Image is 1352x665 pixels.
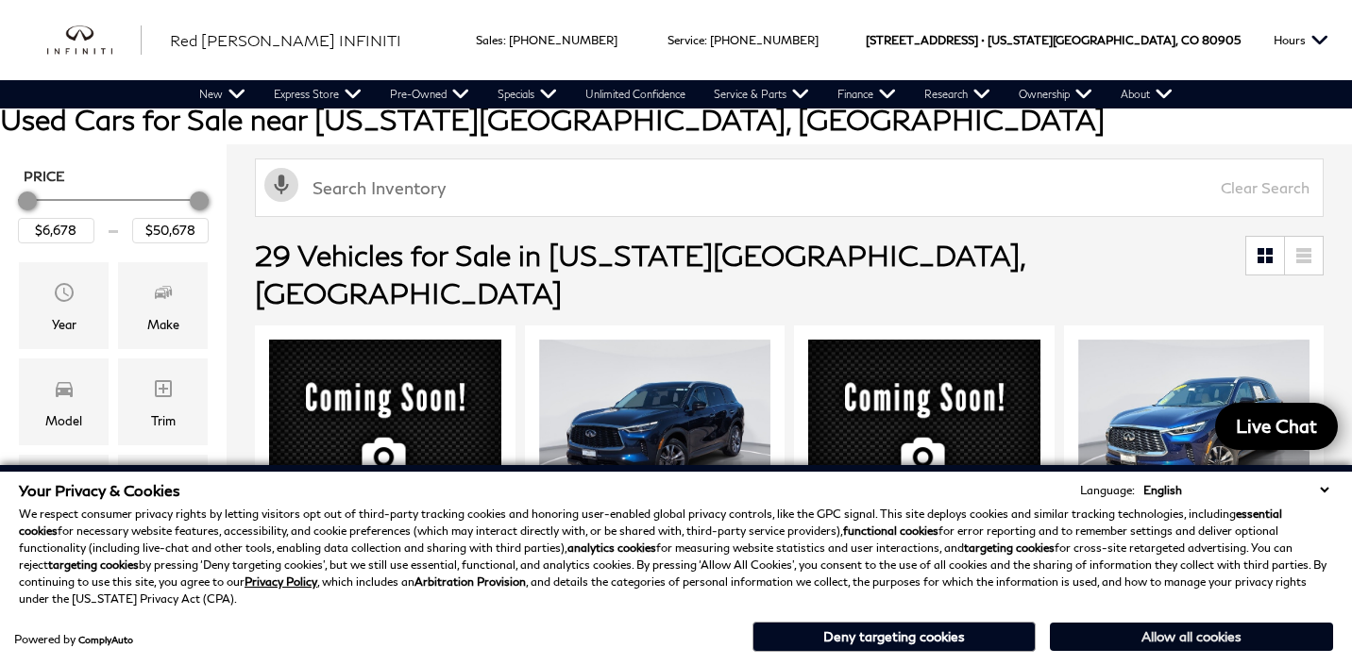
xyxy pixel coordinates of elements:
div: Minimum Price [18,191,37,210]
div: Powered by [14,634,133,645]
div: YearYear [19,262,109,349]
div: Make [147,314,179,335]
span: Red [PERSON_NAME] INFINITI [170,31,401,49]
div: FueltypeFueltype [118,455,208,541]
h5: Price [24,168,203,185]
p: We respect consumer privacy rights by letting visitors opt out of third-party tracking cookies an... [19,506,1333,607]
span: : [704,33,707,47]
strong: targeting cookies [48,557,139,572]
a: About [1107,80,1187,108]
span: Year [53,276,76,314]
button: Allow all cookies [1050,623,1333,651]
strong: functional cookies [843,524,938,538]
a: [STREET_ADDRESS] • [US_STATE][GEOGRAPHIC_DATA], CO 80905 [866,33,1241,47]
div: MakeMake [118,262,208,349]
div: Maximum Price [190,191,209,210]
a: [PHONE_NUMBER] [710,33,819,47]
nav: Main Navigation [185,80,1187,108]
div: Price [18,185,209,242]
div: ModelModel [19,358,109,445]
a: Ownership [1005,80,1107,108]
a: Unlimited Confidence [571,80,700,108]
div: FeaturesFeatures [19,455,109,541]
a: Pre-Owned [376,80,483,108]
div: Language: [1080,485,1135,496]
span: Service [668,33,704,47]
div: Trim [151,410,176,431]
a: Finance [823,80,910,108]
span: Sales [476,33,503,47]
input: Search Inventory [255,158,1324,217]
span: Your Privacy & Cookies [19,481,180,499]
input: Minimum [18,218,94,242]
img: 2024 INFINITI QX55 LUXE [269,340,501,518]
img: 2025 INFINITI QX60 LUXE 1 [1078,340,1310,514]
a: Privacy Policy [245,574,317,589]
img: 2024 INFINITI QX50 Sensory [808,340,1040,518]
span: : [503,33,506,47]
span: Make [152,276,175,314]
strong: analytics cookies [567,540,656,555]
div: TrimTrim [118,358,208,445]
a: infiniti [47,25,142,56]
div: 1 / 2 [1078,340,1310,514]
span: Live Chat [1226,414,1327,438]
span: Model [53,373,76,410]
a: Express Store [260,80,376,108]
a: ComplyAuto [78,634,133,645]
a: Research [910,80,1005,108]
svg: Click to toggle on voice search [264,168,298,202]
strong: Arbitration Provision [414,574,526,589]
div: 1 / 2 [539,340,771,514]
button: Deny targeting cookies [752,622,1036,652]
a: Red [PERSON_NAME] INFINITI [170,29,401,52]
a: New [185,80,260,108]
select: Language Select [1139,481,1333,499]
span: 29 Vehicles for Sale in [US_STATE][GEOGRAPHIC_DATA], [GEOGRAPHIC_DATA] [255,238,1024,309]
a: [PHONE_NUMBER] [509,33,617,47]
a: Service & Parts [700,80,823,108]
img: 2022 INFINITI QX60 LUXE 1 [539,340,771,514]
strong: targeting cookies [964,540,1055,555]
a: Specials [483,80,571,108]
div: Model [45,410,82,431]
input: Maximum [132,218,209,242]
span: Trim [152,373,175,410]
div: Year [52,314,76,335]
img: INFINITI [47,25,142,56]
a: Live Chat [1215,403,1338,450]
